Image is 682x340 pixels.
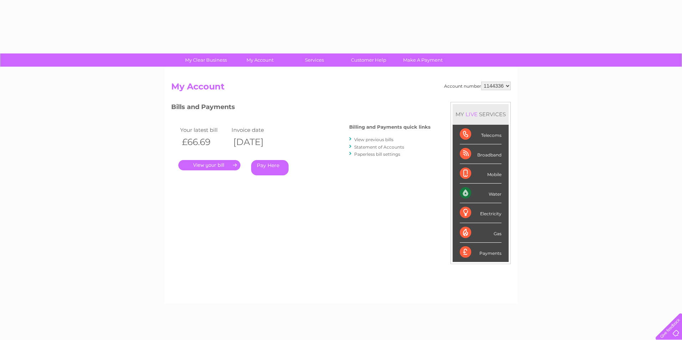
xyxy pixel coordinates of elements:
th: £66.69 [178,135,230,149]
h2: My Account [171,82,511,95]
div: Electricity [460,203,502,223]
h3: Bills and Payments [171,102,431,114]
a: Services [285,53,344,67]
div: Payments [460,243,502,262]
th: [DATE] [230,135,281,149]
a: Customer Help [339,53,398,67]
a: View previous bills [354,137,393,142]
div: Account number [444,82,511,90]
div: Broadband [460,144,502,164]
div: Telecoms [460,125,502,144]
h4: Billing and Payments quick links [349,124,431,130]
a: My Clear Business [177,53,235,67]
a: . [178,160,240,170]
a: Make A Payment [393,53,452,67]
div: Water [460,184,502,203]
a: Paperless bill settings [354,151,400,157]
div: Mobile [460,164,502,184]
td: Invoice date [230,125,281,135]
a: Statement of Accounts [354,144,404,150]
a: My Account [231,53,290,67]
td: Your latest bill [178,125,230,135]
div: MY SERVICES [453,104,509,124]
div: Gas [460,223,502,243]
div: LIVE [464,111,479,118]
a: Pay Here [251,160,289,175]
